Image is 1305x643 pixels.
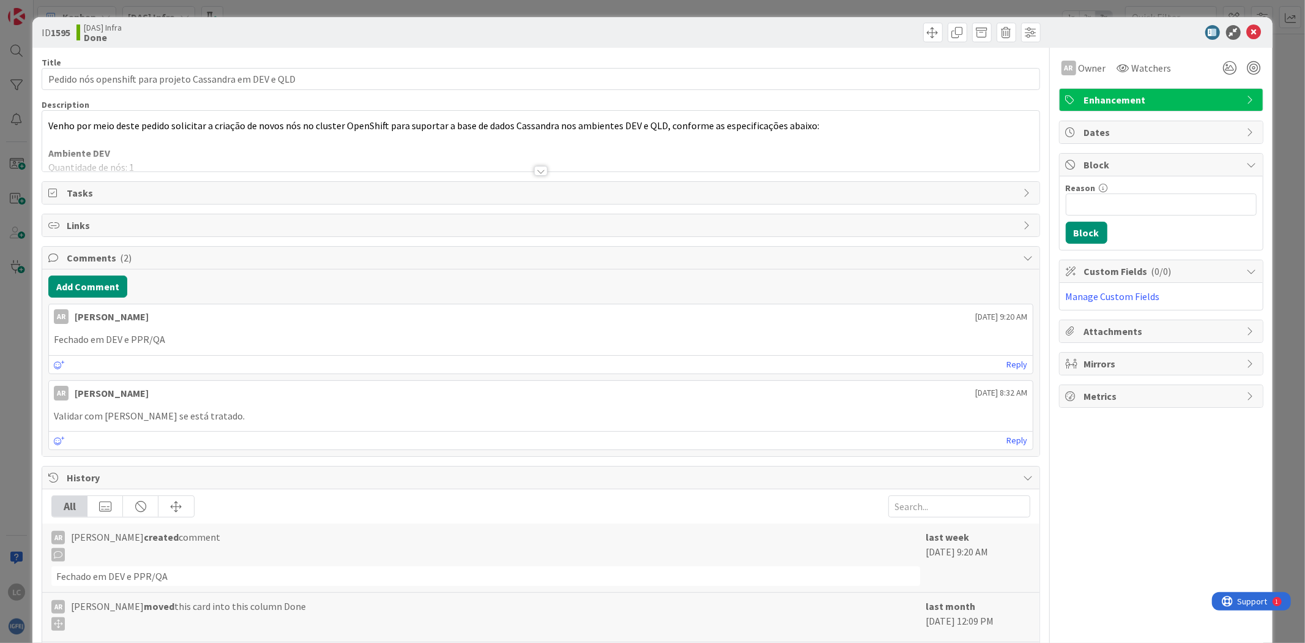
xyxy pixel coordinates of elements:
[926,531,970,543] b: last week
[1084,356,1241,371] span: Mirrors
[42,99,89,110] span: Description
[51,26,70,39] b: 1595
[67,470,1017,485] span: History
[52,496,87,517] div: All
[1084,389,1241,404] span: Metrics
[1084,324,1241,339] span: Attachments
[1079,61,1106,75] span: Owner
[888,495,1030,517] input: Search...
[1151,265,1172,277] span: ( 0/0 )
[120,252,132,264] span: ( 2 )
[144,600,174,612] b: moved
[976,386,1028,399] span: [DATE] 8:32 AM
[926,600,976,612] b: last month
[1084,92,1241,107] span: Enhancement
[64,5,67,15] div: 1
[26,2,56,17] span: Support
[976,310,1028,323] span: [DATE] 9:20 AM
[1084,264,1241,279] span: Custom Fields
[1066,222,1107,244] button: Block
[1066,182,1096,194] label: Reason
[67,218,1017,233] span: Links
[54,386,69,400] div: AR
[1132,61,1172,75] span: Watchers
[1061,61,1076,75] div: AR
[51,531,65,544] div: AR
[48,276,127,298] button: Add Comment
[1084,157,1241,172] span: Block
[1007,357,1028,372] a: Reply
[926,599,1030,636] div: [DATE] 12:09 PM
[75,309,149,324] div: [PERSON_NAME]
[144,531,179,543] b: created
[71,530,220,562] span: [PERSON_NAME] comment
[42,25,70,40] span: ID
[54,409,1027,423] p: Validar com [PERSON_NAME] se está tratado.
[67,186,1017,200] span: Tasks
[48,119,819,132] span: Venho por meio deste pedido solicitar a criação de novos nós no cluster OpenShift para suportar a...
[42,68,1039,90] input: type card name here...
[84,32,122,42] b: Done
[42,57,61,68] label: Title
[51,600,65,614] div: AR
[84,23,122,32] span: [DAS] Infra
[71,599,306,631] span: [PERSON_NAME] this card into this column Done
[67,250,1017,265] span: Comments
[54,309,69,324] div: AR
[1066,290,1160,303] a: Manage Custom Fields
[1084,125,1241,140] span: Dates
[54,333,1027,347] p: Fechado em DEV e PPR/QA
[75,386,149,400] div: [PERSON_NAME]
[926,530,1030,586] div: [DATE] 9:20 AM
[51,566,920,586] div: Fechado em DEV e PPR/QA
[1007,433,1028,448] a: Reply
